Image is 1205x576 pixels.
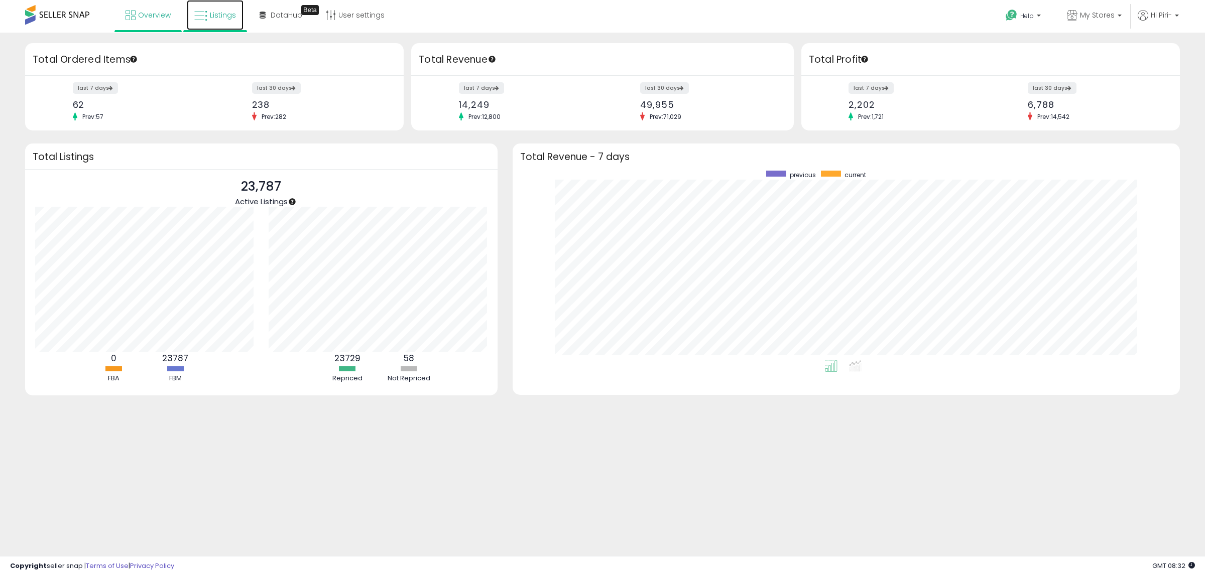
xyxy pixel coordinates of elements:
[252,82,301,94] label: last 30 days
[210,10,236,20] span: Listings
[849,99,983,110] div: 2,202
[334,352,360,364] b: 23729
[145,374,205,383] div: FBM
[235,196,288,207] span: Active Listings
[1028,82,1076,94] label: last 30 days
[404,352,414,364] b: 58
[1138,10,1179,33] a: Hi Piri-
[463,112,506,121] span: Prev: 12,800
[162,352,188,364] b: 23787
[301,5,319,15] div: Tooltip anchor
[317,374,378,383] div: Repriced
[459,82,504,94] label: last 7 days
[235,177,288,196] p: 23,787
[257,112,291,121] span: Prev: 282
[459,99,595,110] div: 14,249
[488,55,497,64] div: Tooltip anchor
[1028,99,1162,110] div: 6,788
[998,2,1051,33] a: Help
[83,374,144,383] div: FBA
[853,112,889,121] span: Prev: 1,721
[809,53,1172,67] h3: Total Profit
[288,197,297,206] div: Tooltip anchor
[33,153,490,161] h3: Total Listings
[271,10,302,20] span: DataHub
[138,10,171,20] span: Overview
[73,82,118,94] label: last 7 days
[129,55,138,64] div: Tooltip anchor
[379,374,439,383] div: Not Repriced
[252,99,387,110] div: 238
[1151,10,1172,20] span: Hi Piri-
[640,99,776,110] div: 49,955
[419,53,786,67] h3: Total Revenue
[790,171,816,179] span: previous
[1020,12,1034,20] span: Help
[1032,112,1074,121] span: Prev: 14,542
[1005,9,1018,22] i: Get Help
[520,153,1172,161] h3: Total Revenue - 7 days
[645,112,686,121] span: Prev: 71,029
[849,82,894,94] label: last 7 days
[73,99,207,110] div: 62
[77,112,108,121] span: Prev: 57
[33,53,396,67] h3: Total Ordered Items
[640,82,689,94] label: last 30 days
[1080,10,1115,20] span: My Stores
[860,55,869,64] div: Tooltip anchor
[845,171,866,179] span: current
[111,352,116,364] b: 0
